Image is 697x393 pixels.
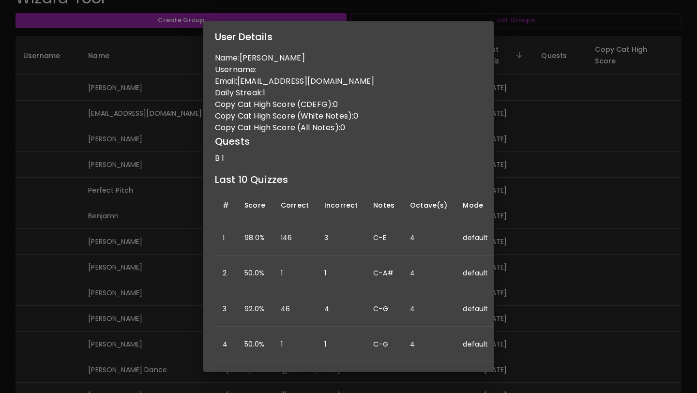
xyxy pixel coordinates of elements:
td: 146 [273,220,317,256]
td: 1 [317,256,365,291]
td: default [455,220,496,256]
p: Daily Streak: 1 [215,87,482,99]
td: 92.0% [237,291,273,326]
th: Mode [455,191,496,220]
td: 2 [215,256,237,291]
td: C-G [365,291,402,326]
td: 3 [317,220,365,256]
td: 3 [215,291,237,326]
td: C-G [365,326,402,362]
p: Copy Cat High Score (CDEFG): 0 [215,99,482,110]
p: Copy Cat High Score (White Notes): 0 [215,110,482,122]
p: Copy Cat High Score (All Notes): 0 [215,122,482,134]
td: 98.0% [237,220,273,256]
td: 1 [215,220,237,256]
td: 4 [317,291,365,326]
h2: User Details [203,21,494,52]
td: 1 [317,326,365,362]
td: C-A# [365,256,402,291]
td: 4 [402,220,455,256]
td: 1 [273,326,317,362]
td: 50.0% [237,256,273,291]
td: default [455,326,496,362]
td: 4 [402,326,455,362]
th: Notes [365,191,402,220]
h6: Quests [215,134,482,149]
p: Name: [PERSON_NAME] [215,52,482,64]
p: B 1 [215,152,482,164]
td: C-E [365,220,402,256]
td: 4 [402,256,455,291]
th: Octave(s) [402,191,455,220]
p: Username: [215,64,482,76]
th: Correct [273,191,317,220]
td: 1 [273,256,317,291]
th: Incorrect [317,191,365,220]
td: 4 [215,326,237,362]
p: Email: [EMAIL_ADDRESS][DOMAIN_NAME] [215,76,482,87]
td: default [455,256,496,291]
th: # [215,191,237,220]
td: 4 [402,291,455,326]
h6: Last 10 Quizzes [215,172,482,187]
td: default [455,291,496,326]
td: 50.0% [237,326,273,362]
td: 46 [273,291,317,326]
th: Score [237,191,273,220]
